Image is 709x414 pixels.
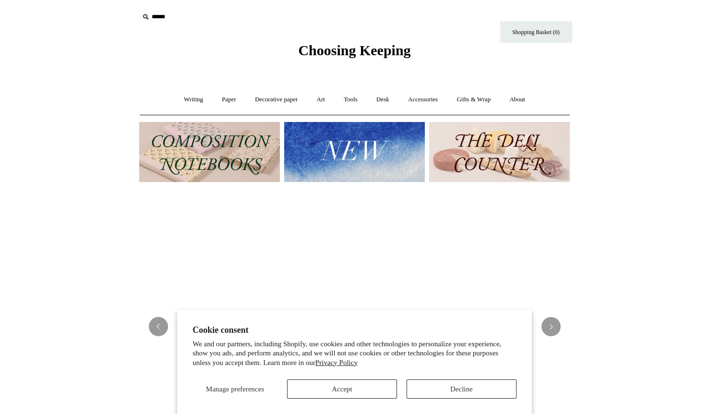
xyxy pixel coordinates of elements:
[335,87,366,112] a: Tools
[308,87,334,112] a: Art
[399,87,446,112] a: Accessories
[500,21,572,43] a: Shopping Basket (0)
[429,122,570,182] img: The Deli Counter
[213,87,245,112] a: Paper
[298,50,410,57] a: Choosing Keeping
[541,317,561,336] button: Next
[287,379,397,399] button: Accept
[368,87,398,112] a: Desk
[284,122,425,182] img: New.jpg__PID:f73bdf93-380a-4a35-bcfe-7823039498e1
[298,42,410,58] span: Choosing Keeping
[448,87,499,112] a: Gifts & Wrap
[407,379,517,399] button: Decline
[192,340,517,368] p: We and our partners, including Shopify, use cookies and other technologies to personalize your ex...
[501,87,534,112] a: About
[139,122,280,182] img: 202302 Composition ledgers.jpg__PID:69722ee6-fa44-49dd-a067-31375e5d54ec
[175,87,212,112] a: Writing
[192,325,517,335] h2: Cookie consent
[192,379,277,399] button: Manage preferences
[315,359,358,366] a: Privacy Policy
[206,385,264,393] span: Manage preferences
[149,317,168,336] button: Previous
[246,87,306,112] a: Decorative paper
